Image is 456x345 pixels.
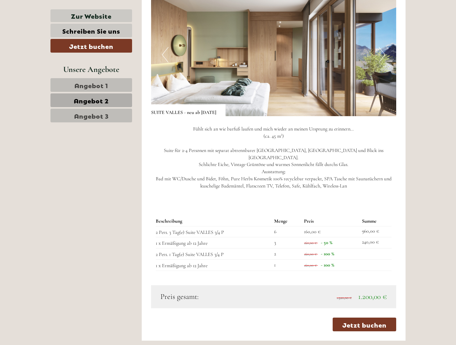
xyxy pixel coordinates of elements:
div: Hallo, was ist der Unterschied zwischen Solis und Valles? [5,37,122,56]
a: Jetzt buchen [50,39,132,53]
div: SUITE VALLES - neu ab [DATE] [151,104,226,116]
div: Sie [157,18,236,23]
span: - 50 % [321,239,332,246]
th: Summe [359,216,392,226]
td: 1 [272,260,302,271]
span: 160,00 € [304,229,321,235]
small: 21:50 [9,50,119,55]
th: Preis [302,216,359,226]
p: Fühlt sich an wie barfuß laufen und mich wieder an meinen Ursprung zu erinnern… (ca. 45 m²) Suite... [151,125,397,190]
span: Angebot 3 [74,111,109,120]
td: 960,00 € [359,226,392,237]
button: Previous [162,47,169,63]
span: Angebot 2 [74,96,109,105]
div: Guten Tag, wie können wir Ihnen helfen? [154,17,241,36]
td: 1 x Ermäßigung ab 12 Jahre [156,260,272,271]
span: 160,00 € [304,241,317,245]
td: 6 [272,226,302,237]
button: Next [379,47,385,63]
th: Beschreibung [156,216,272,226]
td: 1 x Ermäßigung ab 12 Jahre [156,237,272,248]
td: 240,00 € [359,237,392,248]
th: Menge [272,216,302,226]
span: 1.200,00 € [358,292,387,301]
span: - 100 % [321,251,334,257]
td: 3 [272,237,302,248]
div: [PERSON_NAME] [9,38,119,43]
span: - 100 % [321,262,334,268]
span: 160,00 € [304,263,317,267]
span: 160,00 € [304,252,317,256]
div: [DATE] [112,5,134,15]
a: Zur Website [50,9,132,22]
small: 21:49 [157,30,236,35]
div: Preis gesamt: [156,291,274,302]
td: 2 Pers. 3 Tag(e) Suite VALLES 3/4 P [156,226,272,237]
td: 2 Pers. 1 Tag(e) Suite VALLES 3/4 P [156,248,272,260]
span: 1.920,00 € [337,295,352,300]
span: Angebot 1 [74,81,108,89]
button: Senden [202,161,245,175]
td: 2 [272,248,302,260]
a: Jetzt buchen [333,318,396,331]
a: Schreiben Sie uns [50,24,132,37]
div: Unsere Angebote [50,64,132,75]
